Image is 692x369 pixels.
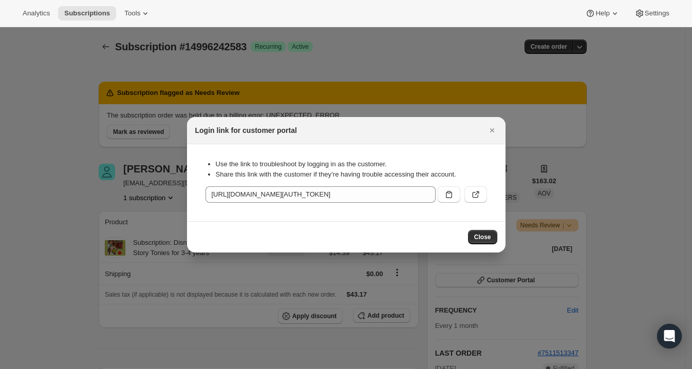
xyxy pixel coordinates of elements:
span: Help [595,9,609,17]
button: Tools [118,6,157,21]
span: Analytics [23,9,50,17]
span: Settings [645,9,669,17]
button: Subscriptions [58,6,116,21]
button: Analytics [16,6,56,21]
span: Tools [124,9,140,17]
button: Close [468,230,497,244]
li: Share this link with the customer if they’re having trouble accessing their account. [216,169,487,180]
button: Help [579,6,626,21]
h2: Login link for customer portal [195,125,297,135]
button: Settings [628,6,676,21]
span: Subscriptions [64,9,110,17]
li: Use the link to troubleshoot by logging in as the customer. [216,159,487,169]
button: Close [485,123,499,138]
div: Open Intercom Messenger [657,324,682,348]
span: Close [474,233,491,241]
